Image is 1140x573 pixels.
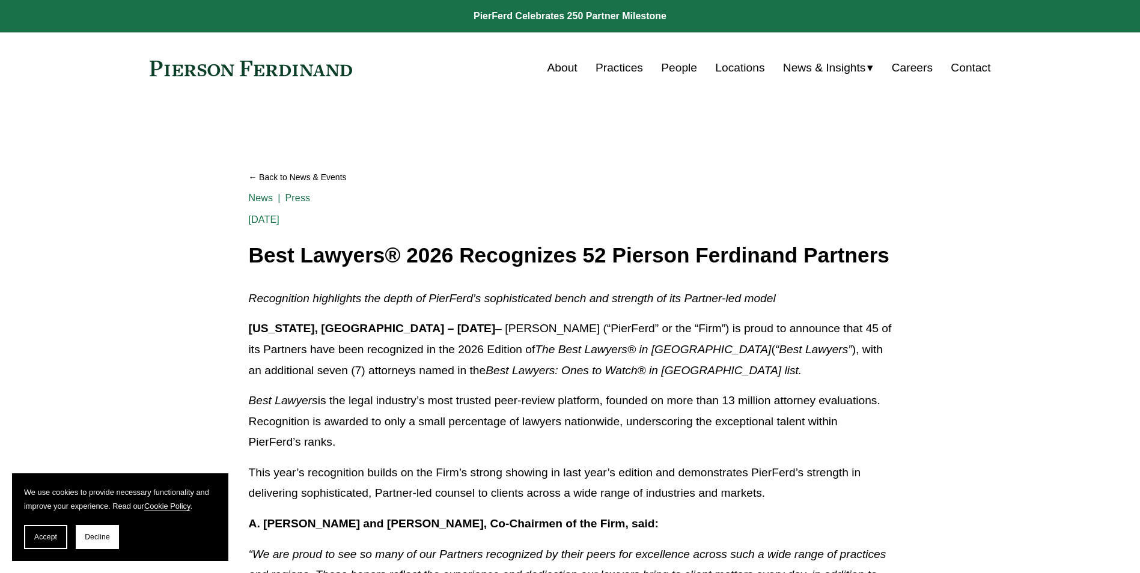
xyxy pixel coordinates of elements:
a: Practices [596,56,643,79]
strong: A. [PERSON_NAME] and [PERSON_NAME], Co-Chairmen of the Firm, said: [249,517,659,530]
span: [DATE] [249,214,279,225]
section: Cookie banner [12,473,228,561]
a: Back to News & Events [249,167,892,188]
em: The Best Lawyers® in [GEOGRAPHIC_DATA] [535,343,771,356]
strong: [US_STATE], [GEOGRAPHIC_DATA] – [DATE] [249,322,496,335]
a: Press [285,193,311,203]
span: Decline [85,533,110,541]
a: About [547,56,578,79]
em: Best Lawyers: Ones to Watch® in [GEOGRAPHIC_DATA] list. [486,364,802,377]
span: News & Insights [783,58,866,79]
em: Best Lawyers [249,394,318,407]
em: Recognition highlights the depth of PierFerd’s sophisticated bench and strength of its Partner-le... [249,292,776,305]
em: “Best Lawyers” [775,343,852,356]
a: News [249,193,273,203]
p: is the legal industry’s most trusted peer-review platform, founded on more than 13 million attorn... [249,390,892,453]
button: Decline [76,525,119,549]
h1: Best Lawyers® 2026 Recognizes 52 Pierson Ferdinand Partners [249,244,892,267]
p: – [PERSON_NAME] (“PierFerd” or the “Firm”) is proud to announce that 45 of its Partners have been... [249,318,892,381]
p: We use cookies to provide necessary functionality and improve your experience. Read our . [24,485,216,513]
p: This year’s recognition builds on the Firm’s strong showing in last year’s edition and demonstrat... [249,462,892,504]
button: Accept [24,525,67,549]
a: folder dropdown [783,56,874,79]
span: Accept [34,533,57,541]
a: People [661,56,697,79]
a: Cookie Policy [144,502,191,511]
a: Contact [951,56,990,79]
a: Careers [892,56,933,79]
a: Locations [715,56,764,79]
